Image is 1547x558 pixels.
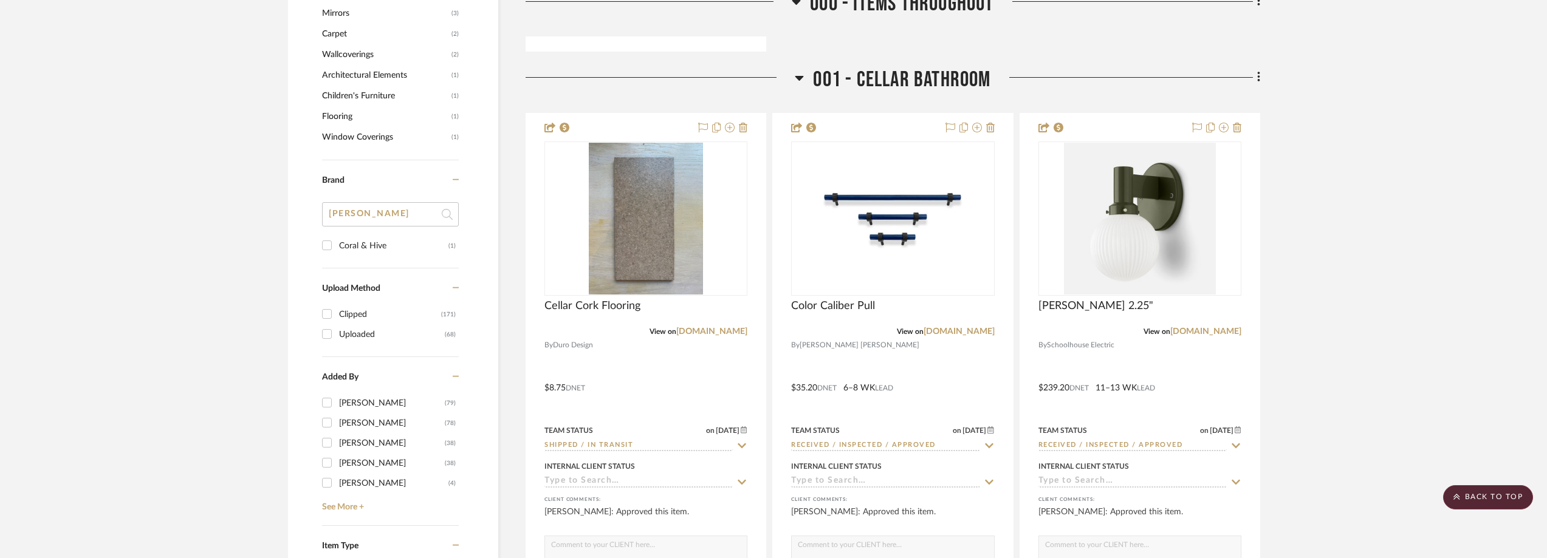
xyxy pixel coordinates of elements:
input: Type to Search… [1038,440,1227,452]
span: Upload Method [322,284,380,293]
span: Mirrors [322,3,448,24]
span: [DATE] [715,426,741,435]
div: (78) [445,413,456,433]
span: Wallcoverings [322,44,448,65]
span: View on [1144,328,1170,335]
div: (68) [445,325,456,344]
span: (1) [451,128,459,147]
span: Children's Furniture [322,86,448,106]
span: [PERSON_NAME] 2.25" [1038,299,1153,313]
div: (79) [445,393,456,413]
a: [DOMAIN_NAME] [676,327,747,336]
a: [DOMAIN_NAME] [924,327,995,336]
div: Uploaded [339,325,445,344]
span: Schoolhouse Electric [1047,339,1114,351]
input: Type to Search… [1038,476,1227,488]
div: [PERSON_NAME] [339,413,445,433]
span: Duro Design [553,339,593,351]
a: [DOMAIN_NAME] [1170,327,1241,336]
div: (38) [445,454,456,473]
span: (2) [451,45,459,64]
span: View on [897,328,924,335]
span: (1) [451,86,459,106]
div: [PERSON_NAME] [339,474,448,493]
span: [DATE] [961,426,987,435]
input: Type to Search… [544,440,733,452]
div: (171) [441,305,456,324]
div: [PERSON_NAME]: Approved this item. [544,506,747,530]
div: (38) [445,434,456,453]
div: Internal Client Status [1038,461,1129,472]
img: Otto Sconce 2.25" [1064,143,1216,294]
div: Coral & Hive [339,236,448,256]
span: [DATE] [1209,426,1235,435]
input: Type to Search… [791,476,979,488]
div: [PERSON_NAME] [339,454,445,473]
span: on [706,427,715,434]
span: (1) [451,107,459,126]
span: Added By [322,373,358,381]
img: Color Caliber Pull [817,143,969,294]
span: [PERSON_NAME] [PERSON_NAME] [800,339,919,351]
span: Brand [322,176,345,185]
span: Cellar Cork Flooring [544,299,640,313]
span: (1) [451,66,459,85]
div: [PERSON_NAME] [339,434,445,453]
div: (4) [448,474,456,493]
span: Window Coverings [322,127,448,148]
span: on [1200,427,1209,434]
div: [PERSON_NAME]: Approved this item. [1038,506,1241,530]
span: Item Type [322,542,358,550]
span: (2) [451,24,459,44]
a: See More + [319,493,459,512]
div: Team Status [791,425,840,436]
input: Search Brands [322,202,459,226]
div: Clipped [339,305,441,324]
div: Team Status [544,425,593,436]
div: Internal Client Status [544,461,635,472]
span: Color Caliber Pull [791,299,875,313]
span: Flooring [322,106,448,127]
span: By [544,339,553,351]
div: Internal Client Status [791,461,882,472]
scroll-to-top-button: BACK TO TOP [1443,485,1533,509]
div: Team Status [1038,425,1087,436]
span: on [953,427,961,434]
div: [PERSON_NAME] [339,393,445,413]
span: View on [650,328,676,335]
span: Architectural Elements [322,65,448,86]
span: By [791,339,800,351]
div: (1) [448,236,456,256]
span: By [1038,339,1047,351]
img: Cellar Cork Flooring [589,143,703,294]
span: 001 - CELLAR BATHROOM [813,67,990,93]
span: Carpet [322,24,448,44]
input: Type to Search… [544,476,733,488]
span: (3) [451,4,459,23]
input: Type to Search… [791,440,979,452]
div: [PERSON_NAME]: Approved this item. [791,506,994,530]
